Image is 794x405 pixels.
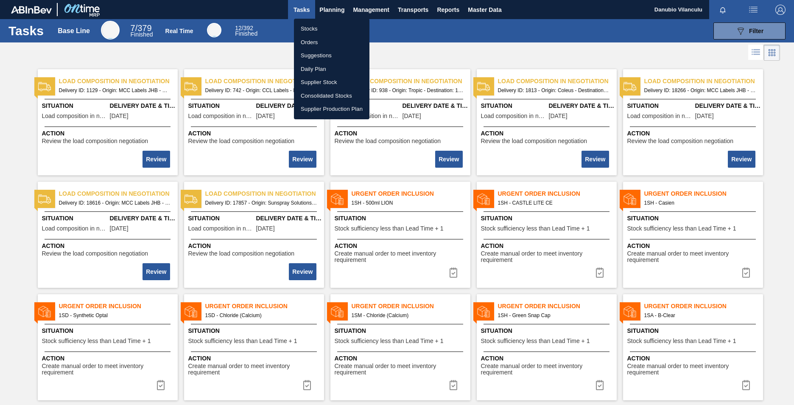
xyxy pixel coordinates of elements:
[294,89,369,103] a: Consolidated Stocks
[294,62,369,76] a: Daily Plan
[294,22,369,36] a: Stocks
[294,102,369,116] a: Supplier Production Plan
[294,36,369,49] a: Orders
[294,49,369,62] a: Suggestions
[294,76,369,89] a: Supplier Stock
